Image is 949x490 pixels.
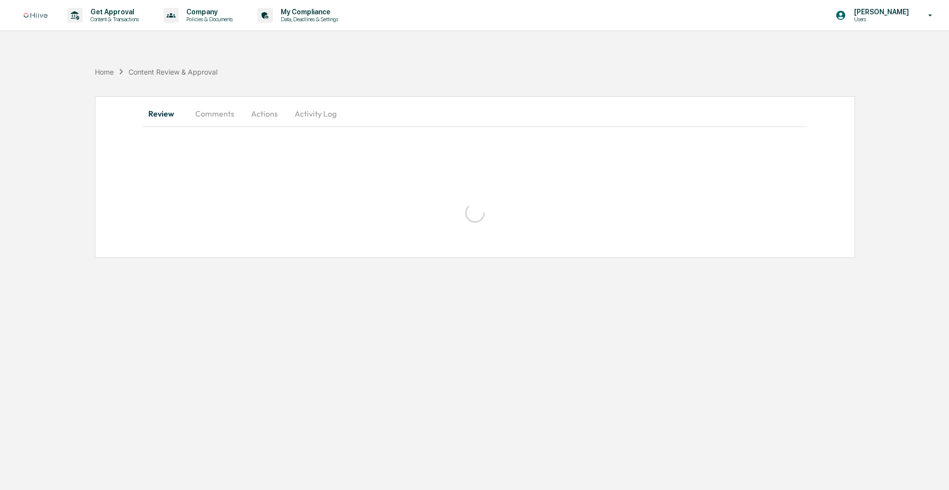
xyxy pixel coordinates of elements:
button: Actions [242,102,287,125]
p: Policies & Documents [178,16,238,23]
p: Content & Transactions [83,16,144,23]
div: secondary tabs example [143,102,807,125]
button: Review [143,102,187,125]
p: My Compliance [273,8,343,16]
p: [PERSON_NAME] [846,8,914,16]
div: Home [95,68,114,76]
p: Data, Deadlines & Settings [273,16,343,23]
p: Company [178,8,238,16]
div: Content Review & Approval [129,68,217,76]
img: logo [24,13,47,18]
p: Users [846,16,914,23]
button: Comments [187,102,242,125]
p: Get Approval [83,8,144,16]
button: Activity Log [287,102,345,125]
